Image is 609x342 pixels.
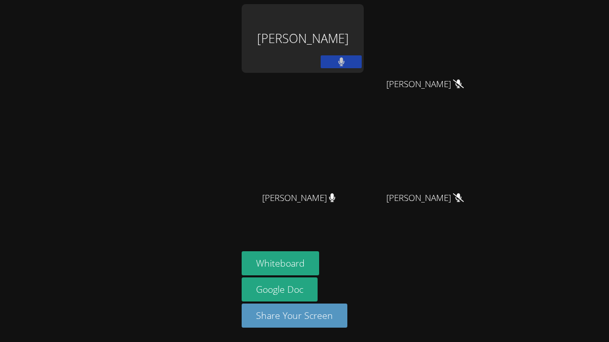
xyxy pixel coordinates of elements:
[242,304,347,328] button: Share Your Screen
[386,77,464,92] span: [PERSON_NAME]
[262,191,336,206] span: [PERSON_NAME]
[242,251,319,275] button: Whiteboard
[242,4,364,73] div: [PERSON_NAME]
[386,191,464,206] span: [PERSON_NAME]
[242,277,318,301] a: Google Doc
